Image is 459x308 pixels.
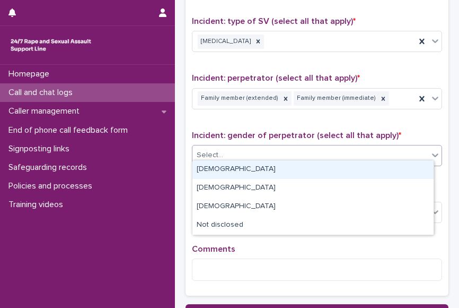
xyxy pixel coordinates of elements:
span: Incident: perpetrator (select all that apply) [192,74,360,82]
p: Call and chat logs [4,88,81,98]
div: Non-binary [192,198,434,216]
p: Homepage [4,69,58,79]
span: Incident: gender of perpetrator (select all that apply) [192,131,401,140]
div: Family member (immediate) [294,91,377,106]
p: Training videos [4,200,72,210]
div: Not disclosed [192,216,434,235]
div: [MEDICAL_DATA] [198,35,252,49]
div: Select... [197,150,223,161]
img: rhQMoQhaT3yELyF149Cw [8,35,93,56]
div: Family member (extended) [198,91,280,106]
p: End of phone call feedback form [4,125,136,135]
p: Safeguarding records [4,162,95,173]
span: Comments [192,245,235,253]
div: Male [192,160,434,179]
p: Policies and processes [4,181,101,191]
span: Incident: type of SV (select all that apply) [192,17,356,25]
p: Signposting links [4,144,78,154]
div: Female [192,179,434,198]
p: Caller management [4,106,88,116]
